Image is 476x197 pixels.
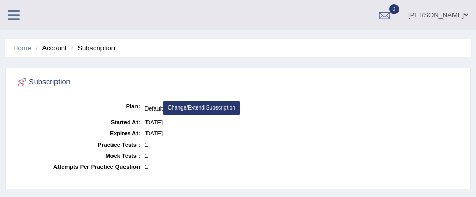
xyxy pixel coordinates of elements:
[144,150,460,161] dd: 1
[16,117,140,128] dt: Started At:
[144,101,460,117] dd: Default
[16,139,140,150] dt: Practice Tests :
[144,139,460,150] dd: 1
[13,44,31,52] a: Home
[33,43,66,53] li: Account
[16,161,140,172] dt: Attempts Per Practice Question
[163,101,240,115] a: Change/Extend Subscription
[144,161,460,172] dd: 1
[16,128,140,139] dt: Expires At:
[16,101,140,112] dt: Plan:
[144,128,460,139] dd: [DATE]
[144,117,460,128] dd: [DATE]
[16,150,140,161] dt: Mock Tests :
[69,43,115,53] li: Subscription
[389,4,400,14] span: 0
[16,75,291,89] h2: Subscription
